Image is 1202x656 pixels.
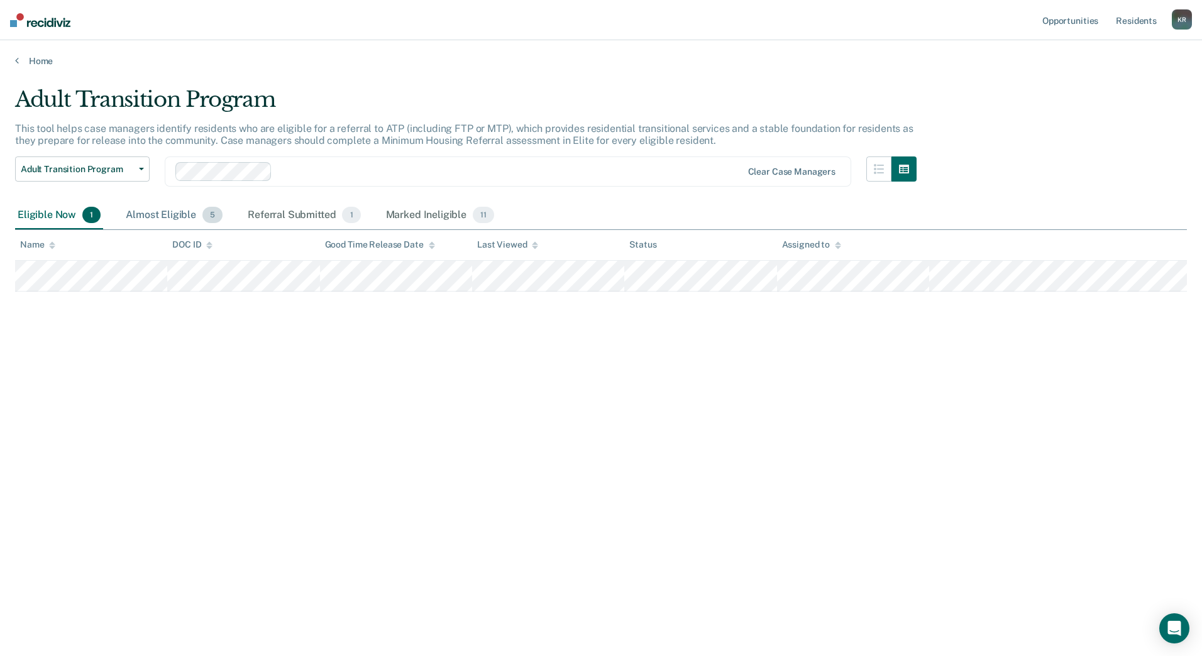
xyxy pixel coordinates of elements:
[782,239,841,250] div: Assigned to
[342,207,360,223] span: 1
[245,202,363,229] div: Referral Submitted1
[15,87,917,123] div: Adult Transition Program
[15,55,1187,67] a: Home
[748,167,835,177] div: Clear case managers
[20,239,55,250] div: Name
[15,202,103,229] div: Eligible Now1
[477,239,538,250] div: Last Viewed
[15,123,913,146] p: This tool helps case managers identify residents who are eligible for a referral to ATP (includin...
[172,239,212,250] div: DOC ID
[82,207,101,223] span: 1
[1172,9,1192,30] button: KR
[123,202,225,229] div: Almost Eligible5
[629,239,656,250] div: Status
[473,207,494,223] span: 11
[21,164,134,175] span: Adult Transition Program
[10,13,70,27] img: Recidiviz
[383,202,497,229] div: Marked Ineligible11
[325,239,435,250] div: Good Time Release Date
[1159,613,1189,643] div: Open Intercom Messenger
[15,156,150,182] button: Adult Transition Program
[1172,9,1192,30] div: K R
[202,207,223,223] span: 5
